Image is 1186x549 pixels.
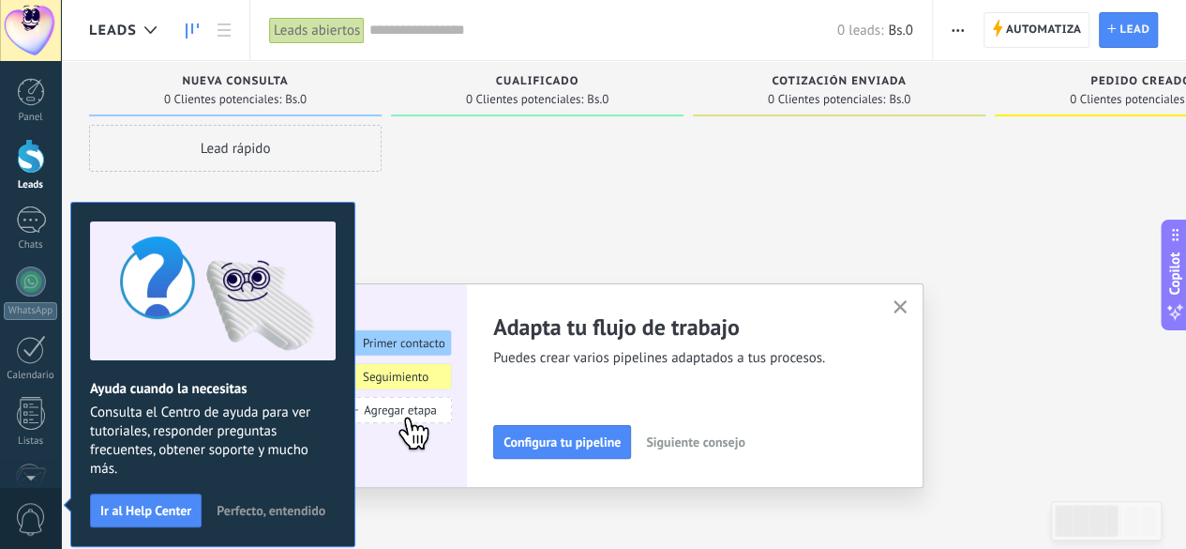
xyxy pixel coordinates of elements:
[4,179,58,191] div: Leads
[269,17,365,44] div: Leads abiertos
[4,302,57,320] div: WhatsApp
[100,504,191,517] span: Ir al Help Center
[182,75,288,88] span: Nueva consulta
[90,494,202,527] button: Ir al Help Center
[466,94,583,105] span: 0 Clientes potenciales:
[164,94,281,105] span: 0 Clientes potenciales:
[4,435,58,448] div: Listas
[888,22,912,39] span: Bs.0
[493,425,631,459] button: Configura tu pipeline
[89,125,382,172] div: Lead rápido
[208,496,334,525] button: Perfecto, entendido
[638,428,753,456] button: Siguiente consejo
[1099,12,1158,48] a: Lead
[4,239,58,252] div: Chats
[89,22,137,39] span: Leads
[889,94,910,105] span: Bs.0
[217,504,325,517] span: Perfecto, entendido
[1006,13,1082,47] span: Automatiza
[1119,13,1149,47] span: Lead
[90,380,336,398] h2: Ayuda cuando la necesitas
[493,313,870,342] h2: Adapta tu flujo de trabajo
[772,75,907,88] span: Cotización enviada
[208,12,240,49] a: Lista
[768,94,885,105] span: 0 Clientes potenciales:
[702,75,976,91] div: Cotización enviada
[587,94,608,105] span: Bs.0
[176,12,208,49] a: Leads
[285,94,307,105] span: Bs.0
[4,370,58,382] div: Calendario
[98,75,372,91] div: Nueva consulta
[646,435,744,449] span: Siguiente consejo
[1165,252,1184,295] span: Copilot
[944,12,971,48] button: Más
[983,12,1090,48] a: Automatiza
[837,22,883,39] span: 0 leads:
[503,435,621,449] span: Configura tu pipeline
[90,404,336,479] span: Consulta el Centro de ayuda para ver tutoriales, responder preguntas frecuentes, obtener soporte ...
[400,75,674,91] div: Cualificado
[493,349,870,368] span: Puedes crear varios pipelines adaptados a tus procesos.
[496,75,579,88] span: Cualificado
[4,112,58,124] div: Panel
